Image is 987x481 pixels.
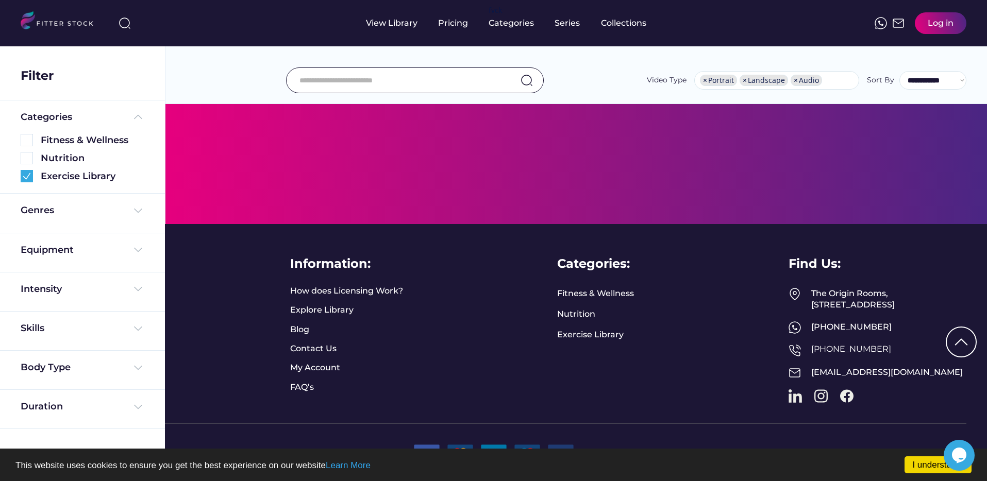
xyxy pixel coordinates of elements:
a: My Account [290,362,340,373]
img: 9.png [548,444,574,460]
div: fvck [489,5,502,15]
img: Frame%20%285%29.svg [132,111,144,123]
a: Exercise Library [557,329,624,340]
div: View Library [366,18,417,29]
div: Log in [928,18,953,29]
img: 3.png [514,444,540,460]
div: Categories [489,18,534,29]
div: The Origin Rooms, [STREET_ADDRESS] [811,288,966,311]
a: [PHONE_NUMBER] [811,344,891,354]
div: Categories: [557,255,630,272]
div: Video Type [647,75,687,85]
a: Blog [290,324,316,335]
img: Frame%20%284%29.svg [132,244,144,256]
div: Duration [21,400,63,413]
img: Frame%2051.svg [789,367,801,379]
a: Fitness & Wellness [557,288,634,299]
img: meteor-icons_whatsapp%20%281%29.svg [789,321,801,334]
img: Group%201000002322%20%281%29.svg [947,328,976,356]
div: Body Type [21,361,71,374]
img: Frame%20%284%29.svg [132,204,144,217]
div: Fitness & Wellness [41,134,144,147]
div: Collections [601,18,646,29]
img: Frame%20%284%29.svg [132,283,144,295]
img: Group%201000002360.svg [21,170,33,182]
span: × [743,77,747,84]
div: Information: [290,255,371,272]
div: Equipment [21,244,74,256]
p: This website uses cookies to ensure you get the best experience on our website [15,461,972,470]
a: Learn More [326,460,371,470]
div: Nutrition [41,152,144,165]
li: Landscape [740,75,788,86]
img: Frame%20%284%29.svg [132,362,144,374]
a: Explore Library [290,304,354,316]
a: Terms & Conditions [818,446,898,458]
a: FAQ’s [290,382,316,393]
div: Skills [21,322,46,335]
img: Frame%2050.svg [789,344,801,356]
span: × [703,77,707,84]
img: Frame%20%284%29.svg [132,401,144,413]
img: 2.png [447,444,473,460]
img: Frame%2051.svg [892,17,905,29]
img: search-normal.svg [521,74,533,87]
div: Filter [21,67,54,84]
div: Find Us: [789,255,841,272]
a: Privacy Policy [909,446,966,458]
span: × [794,77,798,84]
img: Frame%20%284%29.svg [132,322,144,335]
img: 1.png [414,444,440,460]
li: Audio [791,75,822,86]
a: [EMAIL_ADDRESS][DOMAIN_NAME] [811,367,963,377]
a: How does Licensing Work? [290,285,403,297]
div: Series [555,18,580,29]
img: Rectangle%205126.svg [21,134,33,146]
img: search-normal%203.svg [119,17,131,29]
img: LOGO.svg [21,11,102,32]
a: Contact Us [290,343,337,354]
img: Frame%2049.svg [789,288,801,300]
a: I understand! [905,456,972,473]
a: FITTER STOCK © 2023 [21,446,406,458]
li: Portrait [700,75,737,86]
div: Sort By [867,75,894,85]
div: Categories [21,111,72,124]
div: Intensity [21,283,62,296]
img: Rectangle%205126.svg [21,152,33,164]
img: meteor-icons_whatsapp%20%281%29.svg [875,17,887,29]
div: [PHONE_NUMBER] [811,321,966,333]
iframe: chat widget [944,440,977,471]
a: Nutrition [557,308,595,320]
div: Genres [21,204,54,217]
div: Pricing [438,18,468,29]
div: Exercise Library [41,170,144,183]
